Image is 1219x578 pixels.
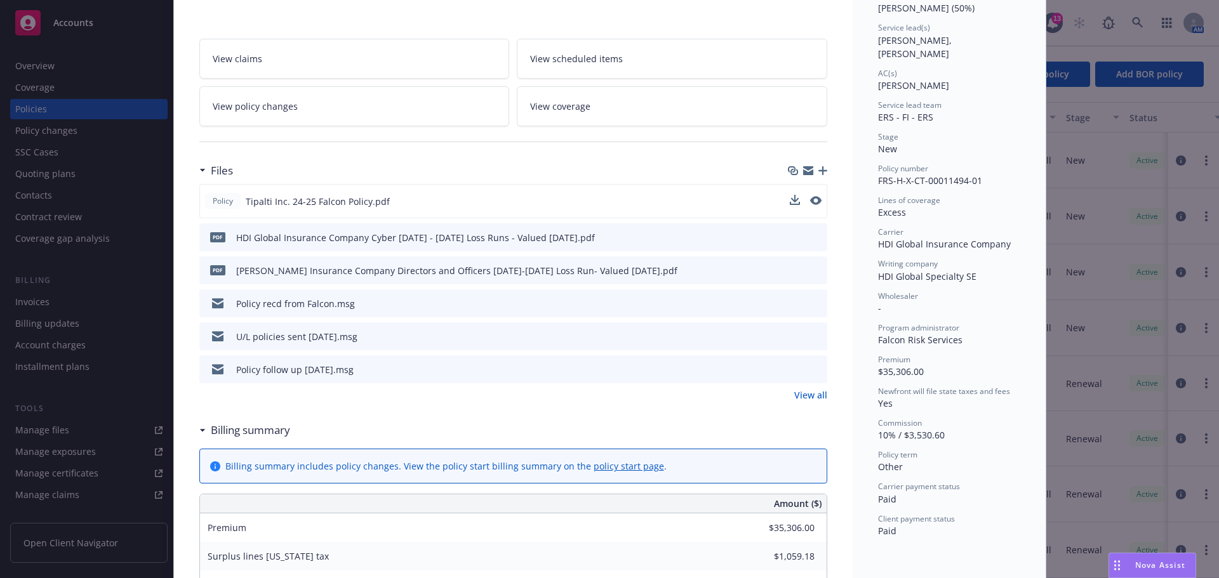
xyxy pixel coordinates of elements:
span: [PERSON_NAME], [PERSON_NAME] [878,34,954,60]
span: Policy [210,195,236,207]
a: policy start page [594,460,664,472]
button: preview file [811,363,822,376]
span: HDI Global Specialty SE [878,270,976,282]
button: download file [790,195,800,205]
button: Nova Assist [1109,553,1196,578]
a: View all [794,388,827,402]
span: FRS-H-X-CT-00011494-01 [878,174,982,187]
span: View policy changes [213,100,298,113]
div: Files [199,162,233,179]
span: Premium [878,354,910,365]
div: U/L policies sent [DATE].msg [236,330,357,343]
span: Stage [878,131,898,142]
span: Service lead team [878,100,942,110]
span: pdf [210,232,225,242]
button: download file [790,264,801,277]
span: - [878,302,881,314]
span: Other [878,461,903,473]
span: 10% / $3,530.60 [878,429,945,441]
button: download file [790,297,801,310]
span: Carrier payment status [878,481,960,492]
div: HDI Global Insurance Company Cyber [DATE] - [DATE] Loss Runs - Valued [DATE].pdf [236,231,595,244]
span: Tipalti Inc. 24-25 Falcon Policy.pdf [246,195,390,208]
button: download file [790,231,801,244]
span: Nova Assist [1135,560,1185,570]
span: Newfront will file state taxes and fees [878,386,1010,397]
button: preview file [811,264,822,277]
span: Policy term [878,449,917,460]
button: preview file [810,196,822,205]
a: View scheduled items [517,39,827,79]
span: Lines of coverage [878,195,940,206]
span: Wholesaler [878,291,918,301]
div: Billing summary includes policy changes. View the policy start billing summary on the . [225,459,667,473]
button: download file [790,330,801,343]
span: Carrier [878,227,903,237]
button: download file [790,195,800,208]
span: New [878,143,897,155]
div: Policy follow up [DATE].msg [236,363,354,376]
span: HDI Global Insurance Company [878,238,1011,250]
span: Service lead(s) [878,22,930,33]
span: Client payment status [878,513,955,524]
div: [PERSON_NAME] Insurance Company Directors and Officers [DATE]-[DATE] Loss Run- Valued [DATE].pdf [236,264,677,277]
span: Commission [878,417,922,428]
button: preview file [810,195,822,208]
span: Writing company [878,258,938,269]
span: Paid [878,493,896,505]
span: pdf [210,265,225,275]
span: [PERSON_NAME] [878,79,949,91]
span: ERS - FI - ERS [878,111,933,123]
span: Policy number [878,163,928,174]
input: 0.00 [740,547,822,566]
button: preview file [811,231,822,244]
span: View scheduled items [530,52,623,65]
span: Surplus lines [US_STATE] tax [208,550,329,562]
span: Program administrator [878,322,959,333]
span: Amount ($) [774,497,822,510]
span: Yes [878,397,893,409]
button: download file [790,363,801,376]
span: Falcon Risk Services [878,334,963,346]
span: View claims [213,52,262,65]
h3: Files [211,162,233,179]
span: Excess [878,206,906,218]
input: 0.00 [740,518,822,537]
button: preview file [811,297,822,310]
a: View policy changes [199,86,510,126]
h3: Billing summary [211,422,290,438]
span: Premium [208,522,246,534]
a: View coverage [517,86,827,126]
span: Paid [878,525,896,537]
a: View claims [199,39,510,79]
div: Drag to move [1109,553,1125,577]
div: Policy recd from Falcon.msg [236,297,355,310]
div: Billing summary [199,422,290,438]
span: View coverage [530,100,590,113]
button: preview file [811,330,822,343]
span: AC(s) [878,68,897,79]
span: $35,306.00 [878,365,924,378]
